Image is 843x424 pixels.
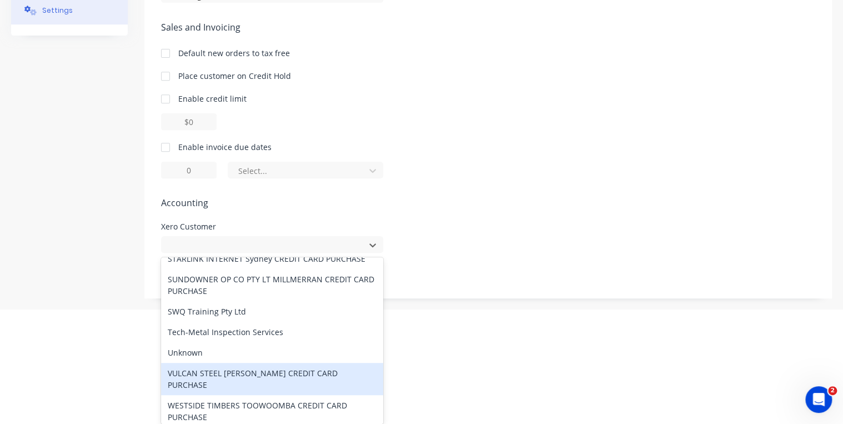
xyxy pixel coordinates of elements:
[161,223,383,231] div: Xero Customer
[161,342,383,363] div: Unknown
[161,269,383,301] div: SUNDOWNER OP CO PTY LT MILLMERRAN CREDIT CARD PURCHASE
[805,386,832,413] iframe: Intercom live chat
[161,363,383,395] div: VULCAN STEEL [PERSON_NAME] CREDIT CARD PURCHASE
[161,113,217,130] input: $0
[42,6,73,16] div: Settings
[178,93,247,104] div: Enable credit limit
[161,301,383,322] div: SWQ Training Pty Ltd
[178,47,290,59] div: Default new orders to tax free
[161,21,815,34] span: Sales and Invoicing
[238,165,358,177] div: Select...
[178,70,291,82] div: Place customer on Credit Hold
[828,386,837,395] span: 2
[178,141,272,153] div: Enable invoice due dates
[161,322,383,342] div: Tech-Metal Inspection Services
[161,162,217,178] input: 0
[161,196,815,209] span: Accounting
[161,248,383,269] div: STARLINK INTERNET Sydney CREDIT CARD PURCHASE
